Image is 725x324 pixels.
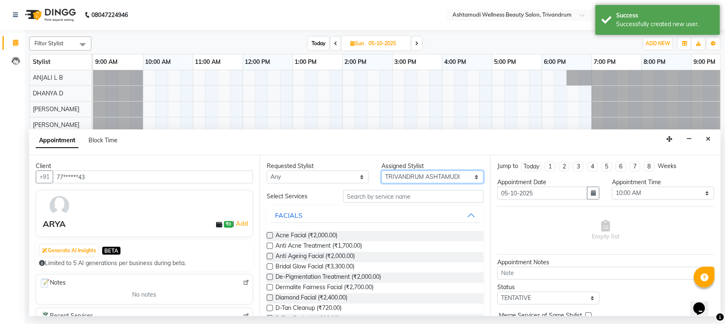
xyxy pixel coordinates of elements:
[102,247,120,255] span: BETA
[692,56,718,68] a: 9:00 PM
[270,208,480,223] button: FACIALS
[261,192,337,201] div: Select Services
[33,74,63,81] span: ANJALI L B
[53,171,253,183] input: Search by Name/Mobile/Email/Code
[497,258,714,267] div: Appointment Notes
[233,219,249,229] span: |
[497,283,600,292] div: Status
[40,245,98,256] button: Generate AI Insights
[39,312,93,322] span: Recent Services
[601,162,612,171] li: 5
[499,311,582,322] span: Merge Services of Same Stylist
[275,210,302,220] div: FACIALS
[629,162,640,171] li: 7
[34,40,64,46] span: Filter Stylist
[39,278,66,289] span: Notes
[497,162,518,171] div: Jump to
[646,40,670,46] span: ADD NEW
[193,56,223,68] a: 11:00 AM
[36,133,79,148] span: Appointment
[275,273,381,283] span: De-Pigmentation Treatment (₹2,000.00)
[308,37,329,50] span: Today
[616,20,714,29] div: Successfully created new user.
[33,90,63,97] span: DHANYA D
[275,252,355,262] span: Anti Ageing Facial (₹2,000.00)
[542,56,568,68] a: 6:00 PM
[644,162,654,171] li: 8
[658,162,676,171] div: Weeks
[545,162,555,171] li: 1
[573,162,584,171] li: 3
[132,290,156,299] span: No notes
[275,231,337,241] span: Acne Facial (₹2,000.00)
[343,190,484,203] input: Search by service name
[587,162,598,171] li: 4
[381,162,484,171] div: Assigned Stylist
[559,162,570,171] li: 2
[235,219,249,229] a: Add
[275,262,354,273] span: Bridal Glow Facial (₹3,300.00)
[275,304,342,314] span: D-Tan Cleanup (₹720.00)
[343,56,369,68] a: 2:00 PM
[21,3,78,27] img: logo
[442,56,469,68] a: 4:00 PM
[267,162,369,171] div: Requested Stylist
[690,291,717,316] iframe: chat widget
[592,220,619,241] span: Empty list
[36,162,253,171] div: Client
[88,136,118,144] span: Block Time
[523,162,539,171] div: Today
[642,56,668,68] a: 8:00 PM
[47,194,71,218] img: avatar
[393,56,419,68] a: 3:00 PM
[36,171,53,183] button: +91
[644,38,672,49] button: ADD NEW
[616,11,714,20] div: Success
[143,56,173,68] a: 10:00 AM
[39,259,250,268] div: Limited to 5 AI generations per business during beta.
[497,187,587,200] input: yyyy-mm-dd
[492,56,519,68] a: 5:00 PM
[33,121,79,129] span: [PERSON_NAME]
[43,218,66,230] div: ARYA
[348,40,366,46] span: Sun
[33,105,79,113] span: [PERSON_NAME]
[275,293,347,304] span: Diamond Facial (₹2,400.00)
[91,3,128,27] b: 08047224946
[497,178,600,187] div: Appointment Date
[275,283,374,293] span: Dermalite Fairness Facial (₹2,700.00)
[612,178,714,187] div: Appointment Time
[592,56,618,68] a: 7:00 PM
[224,221,233,228] span: ₹0
[293,56,319,68] a: 1:00 PM
[615,162,626,171] li: 6
[366,37,408,50] input: 2025-10-05
[702,133,714,146] button: Close
[243,56,273,68] a: 12:00 PM
[33,58,50,66] span: Stylist
[275,241,362,252] span: Anti Acne Treatment (₹1,700.00)
[93,56,120,68] a: 9:00 AM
